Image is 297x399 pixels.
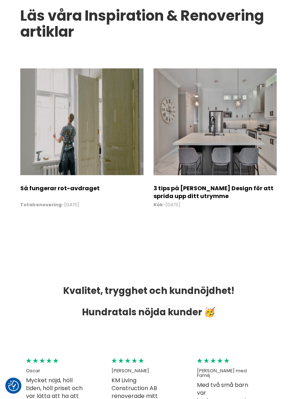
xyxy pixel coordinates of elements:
h3: Kvalitet, trygghet och kundnöjdhet! Hundratals nöjda kunder 🥳 [20,280,277,323]
b: Kök [153,202,163,208]
span: - [DATE] [153,203,277,207]
span: - [DATE] [20,203,144,207]
b: Totalrenovering [20,202,62,208]
h6: [PERSON_NAME] [111,369,168,373]
a: 3 tips på [PERSON_NAME] Design för att sprida upp ditt utrymme Kök-[DATE] [153,169,277,207]
img: Så fungerar rot-avdraget [20,68,144,175]
h2: 3 tips på [PERSON_NAME] Design för att sprida upp ditt utrymme [153,185,277,197]
h1: Läs våra Inspiration & Renovering artiklar [20,8,277,40]
button: Samtyckesinställningar [8,380,19,391]
h6: Oscar [26,369,83,373]
img: Revisit consent button [8,380,19,391]
a: Så fungerar rot-avdraget Totalrenovering-[DATE] [20,169,144,207]
h6: [PERSON_NAME] med Familj [197,369,254,378]
img: 3 tips på Köksö Design för att sprida upp ditt utrymme [153,68,277,175]
h2: Så fungerar rot-avdraget [20,185,144,197]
